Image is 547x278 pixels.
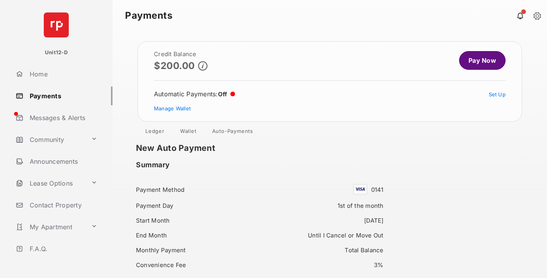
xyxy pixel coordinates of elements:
[13,196,113,214] a: Contact Property
[136,184,255,195] div: Payment Method
[308,232,383,239] span: Until I Cancel or Move Out
[139,128,171,137] a: Ledger
[13,218,88,236] a: My Apartment
[136,161,170,169] h2: Summary
[345,246,383,254] span: Total Balance
[44,12,69,37] img: svg+xml;base64,PHN2ZyB4bWxucz0iaHR0cDovL3d3dy53My5vcmcvMjAwMC9zdmciIHdpZHRoPSI2NCIgaGVpZ2h0PSI2NC...
[206,128,259,137] a: Auto-Payments
[136,260,255,270] div: Convenience Fee
[136,215,255,226] div: Start Month
[13,130,88,149] a: Community
[45,49,68,57] p: Unit12-D
[13,87,113,105] a: Payments
[136,143,395,153] h1: New Auto Payment
[136,200,255,211] div: Payment Day
[136,245,255,255] div: Monthly Payment
[154,51,207,57] h2: Credit Balance
[136,230,255,241] div: End Month
[489,91,506,97] a: Set Up
[13,239,113,258] a: F.A.Q.
[13,152,113,171] a: Announcements
[13,108,113,127] a: Messages & Alerts
[154,105,191,112] a: Manage Wallet
[364,217,384,224] span: [DATE]
[13,174,88,193] a: Lease Options
[154,60,195,71] p: $200.00
[174,128,203,137] a: Wallet
[371,186,384,193] span: 0141
[265,260,383,270] div: 3%
[338,202,384,209] span: 1st of the month
[218,90,227,98] span: Off
[13,65,113,83] a: Home
[154,90,235,98] div: Automatic Payments :
[125,11,172,20] strong: Payments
